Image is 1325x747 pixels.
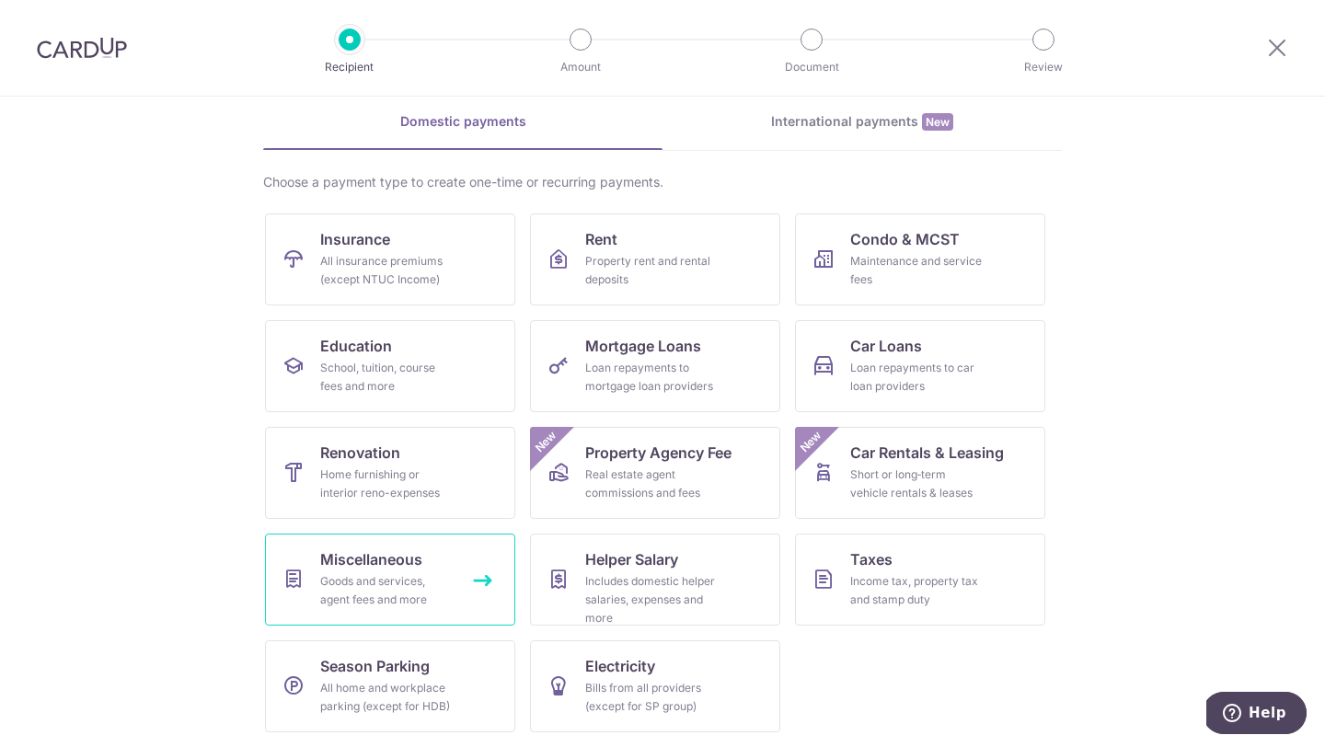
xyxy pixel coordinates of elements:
span: Miscellaneous [320,548,422,570]
div: Maintenance and service fees [850,252,983,289]
span: Condo & MCST [850,228,960,250]
div: Loan repayments to mortgage loan providers [585,359,718,396]
p: Recipient [282,58,418,76]
span: Help [42,13,80,29]
div: Bills from all providers (except for SP group) [585,679,718,716]
a: ElectricityBills from all providers (except for SP group) [530,640,780,732]
span: Mortgage Loans [585,335,701,357]
span: Car Rentals & Leasing [850,442,1004,464]
a: Mortgage LoansLoan repayments to mortgage loan providers [530,320,780,412]
span: Taxes [850,548,893,570]
div: Includes domestic helper salaries, expenses and more [585,572,718,627]
a: Property Agency FeeReal estate agent commissions and feesNew [530,427,780,519]
div: Domestic payments [263,112,662,131]
span: Helper Salary [585,548,678,570]
span: Insurance [320,228,390,250]
a: TaxesIncome tax, property tax and stamp duty [795,534,1045,626]
a: Condo & MCSTMaintenance and service fees [795,213,1045,305]
img: CardUp [37,37,127,59]
div: International payments [662,112,1062,132]
div: All insurance premiums (except NTUC Income) [320,252,453,289]
span: Car Loans [850,335,922,357]
p: Document [743,58,880,76]
a: InsuranceAll insurance premiums (except NTUC Income) [265,213,515,305]
span: Education [320,335,392,357]
a: Car LoansLoan repayments to car loan providers [795,320,1045,412]
span: Rent [585,228,617,250]
div: All home and workplace parking (except for HDB) [320,679,453,716]
span: New [531,427,561,457]
a: RentProperty rent and rental deposits [530,213,780,305]
a: EducationSchool, tuition, course fees and more [265,320,515,412]
a: RenovationHome furnishing or interior reno-expenses [265,427,515,519]
div: Home furnishing or interior reno-expenses [320,465,453,502]
div: Loan repayments to car loan providers [850,359,983,396]
span: New [922,113,953,131]
span: Season Parking [320,655,430,677]
span: New [796,427,826,457]
div: Property rent and rental deposits [585,252,718,289]
iframe: Opens a widget where you can find more information [1206,692,1307,738]
a: MiscellaneousGoods and services, agent fees and more [265,534,515,626]
div: Real estate agent commissions and fees [585,465,718,502]
span: Electricity [585,655,655,677]
div: Goods and services, agent fees and more [320,572,453,609]
div: Short or long‑term vehicle rentals & leases [850,465,983,502]
a: Helper SalaryIncludes domestic helper salaries, expenses and more [530,534,780,626]
p: Review [975,58,1112,76]
a: Car Rentals & LeasingShort or long‑term vehicle rentals & leasesNew [795,427,1045,519]
span: Property Agency Fee [585,442,732,464]
a: Season ParkingAll home and workplace parking (except for HDB) [265,640,515,732]
span: Renovation [320,442,400,464]
div: Choose a payment type to create one-time or recurring payments. [263,173,1062,191]
div: School, tuition, course fees and more [320,359,453,396]
div: Income tax, property tax and stamp duty [850,572,983,609]
p: Amount [513,58,649,76]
